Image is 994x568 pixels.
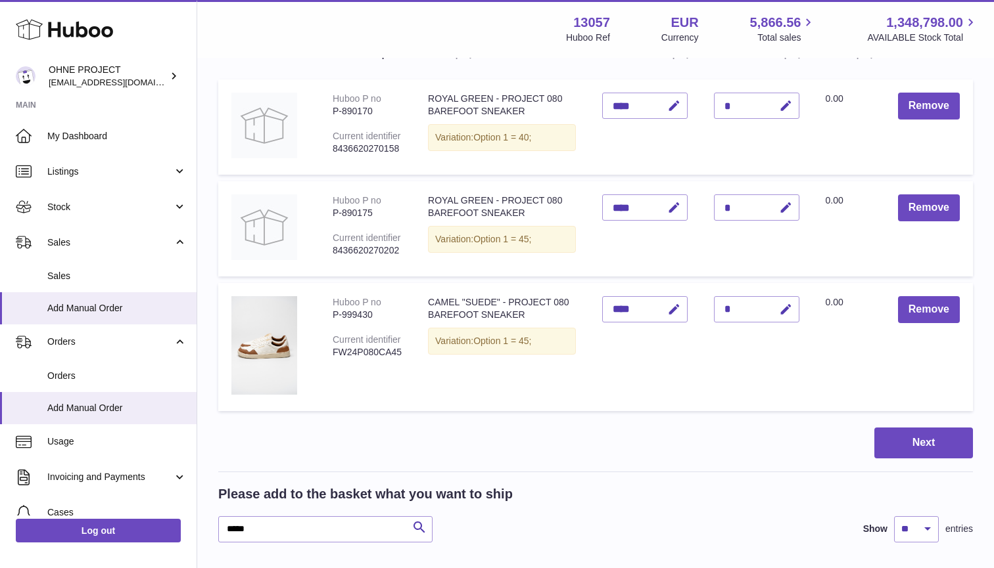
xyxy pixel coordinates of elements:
[863,523,887,535] label: Show
[898,296,960,323] button: Remove
[750,14,816,44] a: 5,866.56 Total sales
[867,32,978,44] span: AVAILABLE Stock Total
[47,402,187,414] span: Add Manual Order
[333,232,401,243] div: Current identifier
[47,236,173,249] span: Sales
[231,93,297,158] img: ROYAL GREEN - PROJECT 080 BAREFOOT SNEAKER
[333,346,402,359] div: FW24P080CA45
[47,302,187,315] span: Add Manual Order
[826,93,843,104] span: 0.00
[428,226,575,253] div: Variation:
[826,195,843,206] span: 0.00
[47,506,187,519] span: Cases
[757,32,816,44] span: Total sales
[898,194,960,221] button: Remove
[16,66,35,86] img: support@ohneproject.com
[333,93,381,104] div: Huboo P no
[49,64,167,89] div: OHNE PROJECT
[333,309,402,321] div: P-999430
[333,195,381,206] div: Huboo P no
[886,14,963,32] span: 1,348,798.00
[333,105,402,118] div: P-890170
[333,297,381,307] div: Huboo P no
[333,244,402,257] div: 8436620270202
[473,234,531,244] span: Option 1 = 45;
[49,77,193,87] span: [EMAIL_ADDRESS][DOMAIN_NAME]
[671,14,698,32] strong: EUR
[231,194,297,260] img: ROYAL GREEN - PROJECT 080 BAREFOOT SNEAKER
[750,14,801,32] span: 5,866.56
[47,270,187,282] span: Sales
[415,283,588,411] td: CAMEL "SUEDE" - PROJECT 080 BAREFOOT SNEAKER
[47,130,187,142] span: My Dashboard
[47,336,173,348] span: Orders
[473,336,531,346] span: Option 1 = 45;
[47,165,173,178] span: Listings
[415,181,588,276] td: ROYAL GREEN - PROJECT 080 BAREFOOT SNEAKER
[566,32,610,44] div: Huboo Ref
[47,201,173,213] span: Stock
[898,93,960,120] button: Remove
[47,435,187,448] span: Usage
[573,14,610,32] strong: 13057
[867,14,978,44] a: 1,348,798.00 AVAILABLE Stock Total
[16,519,181,542] a: Log out
[333,131,401,141] div: Current identifier
[333,334,401,345] div: Current identifier
[945,523,973,535] span: entries
[231,296,297,395] img: CAMEL "SUEDE" - PROJECT 080 BAREFOOT SNEAKER
[415,79,588,175] td: ROYAL GREEN - PROJECT 080 BAREFOOT SNEAKER
[874,427,973,458] button: Next
[47,370,187,382] span: Orders
[473,132,531,142] span: Option 1 = 40;
[826,297,843,307] span: 0.00
[428,124,575,151] div: Variation:
[47,471,173,483] span: Invoicing and Payments
[333,207,402,219] div: P-890175
[661,32,699,44] div: Currency
[428,328,575,355] div: Variation:
[333,142,402,155] div: 8436620270158
[218,485,513,503] h2: Please add to the basket what you want to ship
